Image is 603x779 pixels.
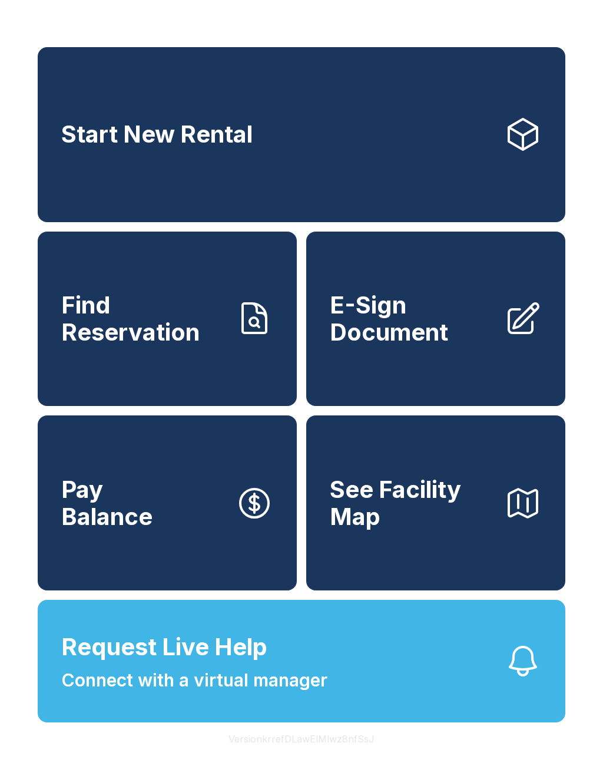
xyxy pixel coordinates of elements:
[330,292,495,345] span: E-Sign Document
[61,629,267,665] span: Request Live Help
[219,722,384,755] button: VersionkrrefDLawElMlwz8nfSsJ
[306,415,565,590] button: See Facility Map
[38,415,297,590] button: PayBalance
[38,232,297,407] a: Find Reservation
[61,667,327,694] span: Connect with a virtual manager
[61,121,253,148] span: Start New Rental
[306,232,565,407] a: E-Sign Document
[330,476,495,530] span: See Facility Map
[61,476,153,530] span: Pay Balance
[61,292,226,345] span: Find Reservation
[38,600,565,722] button: Request Live HelpConnect with a virtual manager
[38,47,565,222] a: Start New Rental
